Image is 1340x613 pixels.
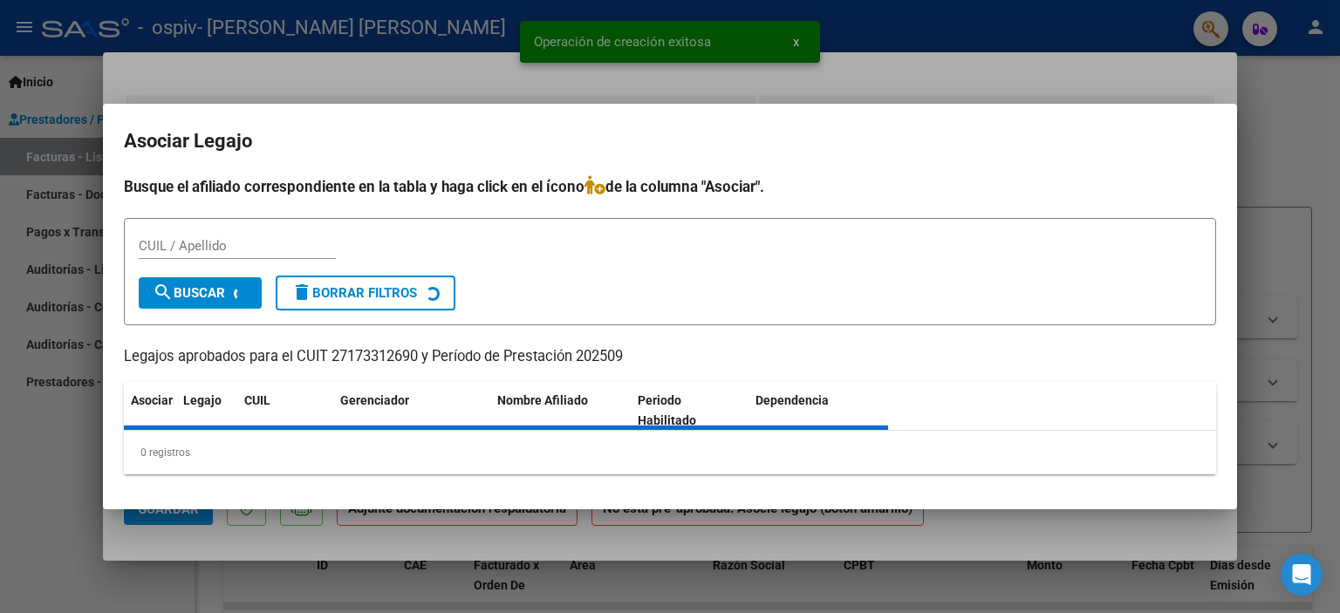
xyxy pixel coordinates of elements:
p: Legajos aprobados para el CUIT 27173312690 y Período de Prestación 202509 [124,346,1216,368]
datatable-header-cell: Dependencia [749,382,889,439]
button: Borrar Filtros [276,276,455,310]
span: Dependencia [755,393,829,407]
span: Periodo Habilitado [638,393,696,427]
span: Legajo [183,393,222,407]
button: Buscar [139,277,262,309]
datatable-header-cell: CUIL [237,382,333,439]
datatable-header-cell: Gerenciador [333,382,490,439]
div: 0 registros [124,431,1216,474]
mat-icon: delete [291,282,312,303]
span: Asociar [131,393,173,407]
datatable-header-cell: Nombre Afiliado [490,382,631,439]
span: Borrar Filtros [291,285,417,301]
datatable-header-cell: Asociar [124,382,176,439]
span: CUIL [244,393,270,407]
h4: Busque el afiliado correspondiente en la tabla y haga click en el ícono de la columna "Asociar". [124,175,1216,198]
mat-icon: search [153,282,174,303]
datatable-header-cell: Legajo [176,382,237,439]
span: Nombre Afiliado [497,393,588,407]
span: Gerenciador [340,393,409,407]
datatable-header-cell: Periodo Habilitado [631,382,749,439]
h2: Asociar Legajo [124,125,1216,158]
div: Open Intercom Messenger [1281,554,1323,596]
span: Buscar [153,285,225,301]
